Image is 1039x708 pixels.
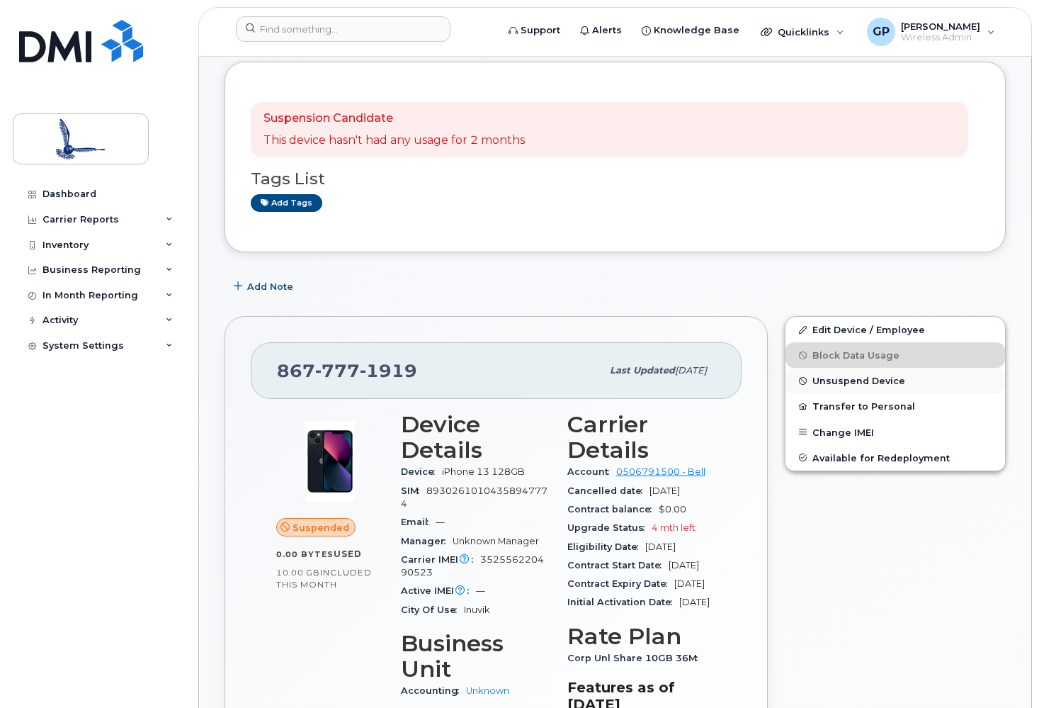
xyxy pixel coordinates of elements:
[442,466,525,477] span: iPhone 13 128GB
[247,280,293,293] span: Add Note
[654,23,739,38] span: Knowledge Base
[293,521,349,534] span: Suspended
[567,653,705,663] span: Corp Unl Share 10GB 36M
[592,23,622,38] span: Alerts
[785,393,1005,419] button: Transfer to Personal
[401,536,453,546] span: Manager
[901,21,980,32] span: [PERSON_NAME]
[401,485,426,496] span: SIM
[521,23,560,38] span: Support
[785,445,1005,471] button: Available for Redeployment
[453,536,539,546] span: Unknown Manager
[251,194,322,212] a: Add tags
[567,578,674,589] span: Contract Expiry Date
[499,16,570,45] a: Support
[334,549,362,559] span: used
[812,376,905,386] span: Unsuspend Device
[276,568,320,578] span: 10.00 GB
[401,466,442,477] span: Device
[567,624,717,649] h3: Rate Plan
[236,16,450,42] input: Find something...
[901,32,980,43] span: Wireless Admin
[401,685,466,696] span: Accounting
[401,517,436,527] span: Email
[632,16,749,45] a: Knowledge Base
[679,597,710,607] span: [DATE]
[610,365,675,376] span: Last updated
[645,541,676,552] span: [DATE]
[401,585,476,596] span: Active IMEI
[669,560,699,571] span: [DATE]
[276,567,372,590] span: included this month
[751,18,854,46] div: Quicklinks
[276,549,334,559] span: 0.00 Bytes
[263,111,525,127] p: Suspension Candidate
[659,504,686,515] span: $0.00
[567,522,652,533] span: Upgrade Status
[360,360,417,381] span: 1919
[567,541,645,552] span: Eligibility Date
[225,274,305,299] button: Add Note
[977,646,1028,697] iframe: Messenger Launcher
[785,342,1005,368] button: Block Data Usage
[401,605,464,615] span: City Of Use
[315,360,360,381] span: 777
[251,170,980,188] h3: Tags List
[675,365,707,376] span: [DATE]
[466,685,509,696] a: Unknown
[567,466,616,477] span: Account
[857,18,1005,46] div: George Parkes
[263,133,525,149] p: This device hasn't had any usage for 2 months
[649,485,680,496] span: [DATE]
[567,504,659,515] span: Contract balance
[785,420,1005,445] button: Change IMEI
[401,554,480,565] span: Carrier IMEI
[567,560,669,571] span: Contract Start Date
[567,412,717,463] h3: Carrier Details
[567,597,679,607] span: Initial Activation Date
[674,578,705,589] span: [DATE]
[476,585,485,596] span: —
[873,23,890,40] span: GP
[652,522,695,533] span: 4 mth left
[277,360,417,381] span: 867
[785,368,1005,393] button: Unsuspend Device
[570,16,632,45] a: Alerts
[778,26,829,38] span: Quicklinks
[616,466,705,477] a: 0506791500 - Bell
[401,412,550,463] h3: Device Details
[567,485,649,496] span: Cancelled date
[401,631,550,682] h3: Business Unit
[464,605,490,615] span: Inuvik
[288,419,373,504] img: image20231002-3703462-1ig824h.jpeg
[436,517,445,527] span: —
[812,452,950,463] span: Available for Redeployment
[785,317,1005,342] a: Edit Device / Employee
[401,485,547,509] span: 89302610104358947774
